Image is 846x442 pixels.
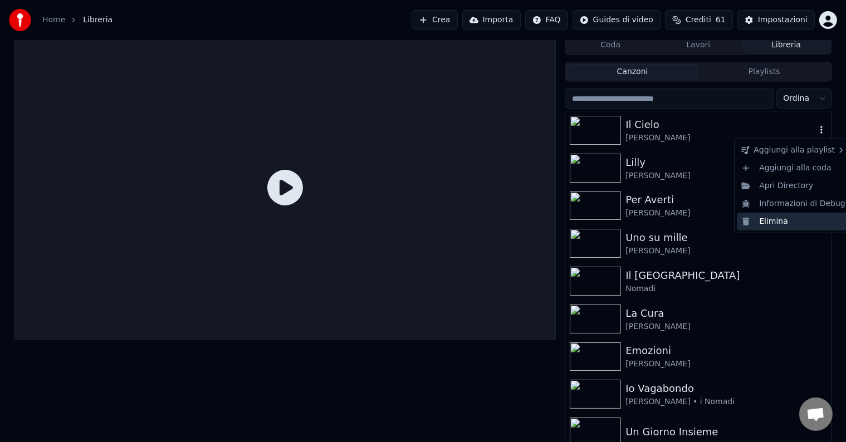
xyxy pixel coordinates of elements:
div: Io Vagabondo [625,381,827,396]
button: Canzoni [566,64,698,80]
img: youka [9,9,31,31]
div: Aprire la chat [799,397,833,431]
span: Crediti [686,14,711,26]
div: Un Giorno Insieme [625,424,827,440]
button: Libreria [742,37,830,53]
div: [PERSON_NAME] [625,208,827,219]
button: Crea [412,10,457,30]
div: [PERSON_NAME] [625,358,827,370]
span: Ordina [784,93,810,104]
div: La Cura [625,306,827,321]
button: Playlists [698,64,830,80]
button: Coda [566,37,654,53]
button: Lavori [654,37,742,53]
div: Per Averti [625,192,827,208]
div: Lilly [625,155,827,170]
button: Guides di video [573,10,661,30]
div: Emozioni [625,343,827,358]
div: Il Cielo [625,117,815,132]
div: Impostazioni [758,14,808,26]
button: FAQ [525,10,568,30]
div: [PERSON_NAME] [625,170,827,181]
div: [PERSON_NAME] • i Nomadi [625,396,827,407]
div: Nomadi [625,283,827,294]
div: Il [GEOGRAPHIC_DATA] [625,268,827,283]
span: Libreria [83,14,113,26]
button: Importa [462,10,521,30]
span: 61 [716,14,726,26]
div: [PERSON_NAME] [625,132,815,144]
div: [PERSON_NAME] [625,321,827,332]
div: Uno su mille [625,230,827,245]
div: [PERSON_NAME] [625,245,827,257]
button: Impostazioni [737,10,815,30]
button: Crediti61 [665,10,733,30]
nav: breadcrumb [42,14,113,26]
a: Home [42,14,65,26]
